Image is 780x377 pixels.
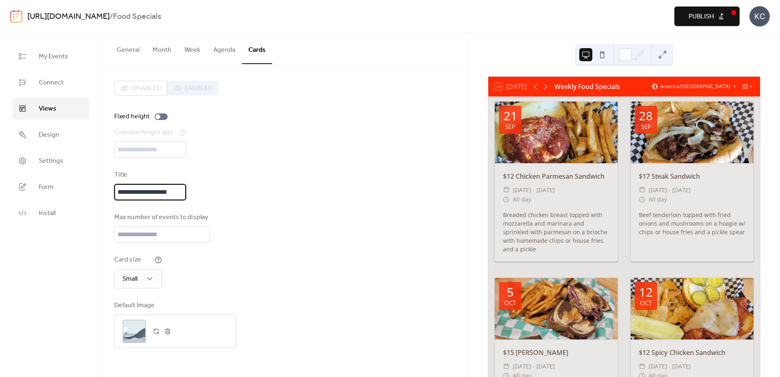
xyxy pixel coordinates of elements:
[513,195,531,204] span: All day
[39,52,68,62] span: My Events
[503,110,517,122] div: 21
[641,124,651,130] div: Sep
[39,78,64,88] span: Connect
[12,71,89,93] a: Connect
[39,208,55,218] span: Install
[178,33,207,63] button: Week
[639,286,653,298] div: 12
[114,255,153,265] div: Card size
[146,33,178,63] button: Month
[39,104,56,114] span: Views
[749,6,770,27] div: KC
[207,33,242,63] button: Agenda
[12,150,89,172] a: Settings
[12,124,89,146] a: Design
[640,300,652,306] div: Oct
[660,84,730,89] span: America/[GEOGRAPHIC_DATA]
[631,211,753,236] div: Beef tenderloin topped with fried onions and mushrooms on a hoagie w/ chips or house fries and a ...
[12,202,89,224] a: Install
[689,12,714,22] span: Publish
[12,45,89,67] a: My Events
[503,195,510,204] div: ​
[649,361,691,371] span: [DATE] - [DATE]
[503,185,510,195] div: ​
[649,185,691,195] span: [DATE] - [DATE]
[639,195,645,204] div: ​
[513,361,555,371] span: [DATE] - [DATE]
[114,112,150,122] div: Fixed height
[122,273,137,285] span: Small
[113,9,161,24] b: Food Specials
[114,301,235,310] div: Default Image
[12,98,89,120] a: Views
[507,286,514,298] div: 5
[39,156,63,166] span: Settings
[649,195,667,204] span: All day
[631,171,753,181] div: $17 Steak Sandwich
[27,9,110,24] a: [URL][DOMAIN_NAME]
[631,348,753,357] div: $12 Spicy Chicken Sandwich
[10,10,22,23] img: logo
[504,300,516,306] div: Oct
[110,33,146,63] button: General
[39,130,59,140] span: Design
[495,348,618,357] div: $15 [PERSON_NAME]
[12,176,89,198] a: Form
[639,185,645,195] div: ​
[123,320,146,343] div: ;
[495,171,618,181] div: $12 Chicken Parmesan Sandwich
[39,182,53,192] span: Form
[639,361,645,371] div: ​
[639,110,653,122] div: 28
[505,124,515,130] div: Sep
[495,211,618,253] div: Breaded chicken breast topped with mozzarella and marinara and sprinkled with parmesan on a brioc...
[503,361,510,371] div: ​
[114,213,208,222] div: Max number of events to display
[110,9,113,24] b: /
[554,82,620,91] div: Weekly Food Specials
[242,33,272,64] button: Cards
[114,170,184,180] div: Title
[513,185,555,195] span: [DATE] - [DATE]
[674,7,740,26] button: Publish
